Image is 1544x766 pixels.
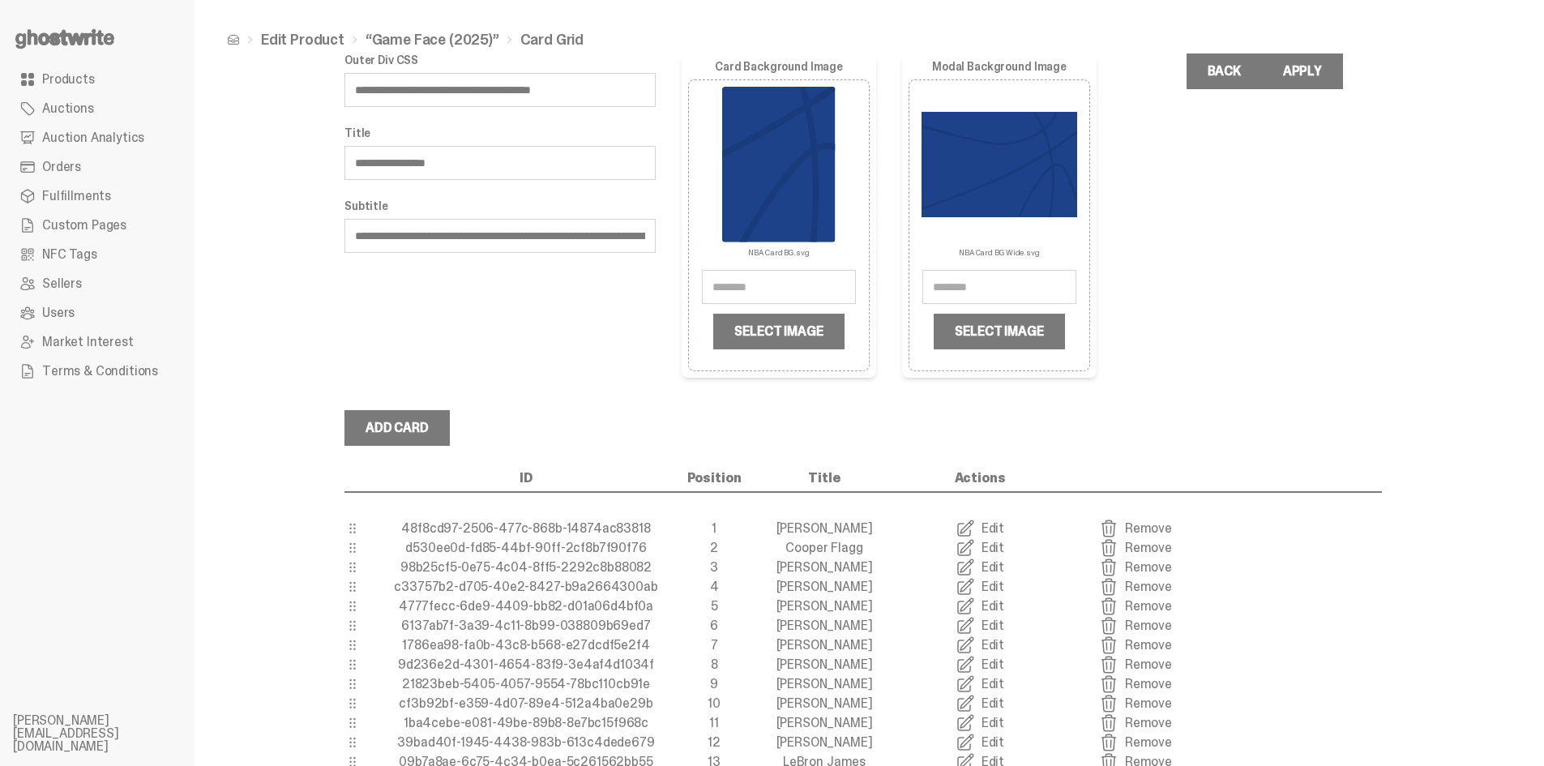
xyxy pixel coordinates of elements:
[42,306,75,319] span: Users
[682,619,746,632] div: 6
[746,472,902,485] div: Title
[902,538,1058,558] a: Edit
[42,190,111,203] span: Fulfillments
[370,619,682,632] div: 6137ab7f-3a39-4c11-8b99-038809b69ed7
[682,678,746,691] div: 9
[682,522,746,535] div: 1
[746,697,902,710] div: [PERSON_NAME]
[370,522,682,535] div: 48f8cd97-2506-477c-868b-14874ac83818
[682,697,746,710] div: 10
[370,678,682,691] div: 21823beb-5405-4057-9554-78bc110cb91e
[902,694,1058,713] a: Edit
[42,365,158,378] span: Terms & Conditions
[370,580,682,593] div: c33757b2-d705-40e2-8427-b9a2664300ab
[682,541,746,554] div: 2
[746,600,902,613] div: [PERSON_NAME]
[499,32,584,47] li: Card Grid
[746,639,902,652] div: [PERSON_NAME]
[370,658,682,671] div: 9d236e2d-4301-4654-83f9-3e4af4d1034f
[1058,655,1213,674] a: Remove
[902,597,1058,616] a: Edit
[682,580,746,593] div: 4
[42,160,81,173] span: Orders
[902,635,1058,655] a: Edit
[370,639,682,652] div: 1786ea98-fa0b-43c8-b568-e27dcdf5e2f4
[682,717,746,730] div: 11
[682,658,746,671] div: 8
[1058,558,1213,577] a: Remove
[746,522,902,535] div: [PERSON_NAME]
[42,131,144,144] span: Auction Analytics
[261,32,344,47] a: Edit Product
[909,60,1090,73] label: Modal Background Image
[1058,635,1213,655] a: Remove
[344,410,450,446] button: Add Card
[682,600,746,613] div: 5
[1058,694,1213,713] a: Remove
[344,199,656,212] label: Subtitle
[746,541,902,554] div: Cooper Flagg
[1058,538,1213,558] a: Remove
[902,472,1058,485] div: Actions
[1058,616,1213,635] a: Remove
[902,616,1058,635] a: Edit
[688,60,870,73] label: Card Background Image
[370,600,682,613] div: 4777fecc-6de9-4409-bb82-d01a06d4bf0a
[902,713,1058,733] a: Edit
[344,53,656,66] label: Outer Div CSS
[748,242,810,257] p: NBA Card BG.svg
[370,736,682,749] div: 39bad40f-1945-4438-983b-613c4dede679
[682,561,746,574] div: 3
[42,248,97,261] span: NFC Tags
[1058,577,1213,597] a: Remove
[13,182,182,211] a: Fulfillments
[366,32,499,47] a: “Game Face (2025)”
[366,422,429,434] div: Add Card
[746,658,902,671] div: [PERSON_NAME]
[1262,53,1343,89] button: Apply
[1058,733,1213,752] a: Remove
[13,94,182,123] a: Auctions
[370,697,682,710] div: cf3b92bf-e359-4d07-89e4-512a4ba0e29b
[13,240,182,269] a: NFC Tags
[746,678,902,691] div: [PERSON_NAME]
[902,655,1058,674] a: Edit
[902,733,1058,752] a: Edit
[370,472,682,485] div: ID
[13,327,182,357] a: Market Interest
[13,65,182,94] a: Products
[713,314,844,349] label: Select Image
[13,123,182,152] a: Auction Analytics
[902,558,1058,577] a: Edit
[959,242,1040,257] p: NBA Card BG Wide.svg
[746,580,902,593] div: [PERSON_NAME]
[902,674,1058,694] a: Edit
[902,519,1058,538] a: Edit
[902,577,1058,597] a: Edit
[746,561,902,574] div: [PERSON_NAME]
[344,126,656,139] label: Title
[746,736,902,749] div: [PERSON_NAME]
[746,717,902,730] div: [PERSON_NAME]
[42,277,82,290] span: Sellers
[682,736,746,749] div: 12
[370,561,682,574] div: 98b25cf5-0e75-4c04-8ff5-2292c8b88082
[13,152,182,182] a: Orders
[13,269,182,298] a: Sellers
[370,717,682,730] div: 1ba4cebe-e081-49be-89b8-8e7bc15f968c
[42,336,134,349] span: Market Interest
[1058,597,1213,616] a: Remove
[370,541,682,554] div: d530ee0d-fd85-44bf-90ff-2cf8b7f90f76
[1058,674,1213,694] a: Remove
[1187,53,1262,89] a: Back
[746,619,902,632] div: [PERSON_NAME]
[1058,519,1213,538] a: Remove
[42,102,94,115] span: Auctions
[42,219,126,232] span: Custom Pages
[1058,713,1213,733] a: Remove
[13,298,182,327] a: Users
[13,211,182,240] a: Custom Pages
[1283,65,1322,78] div: Apply
[42,73,95,86] span: Products
[682,472,746,485] div: Position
